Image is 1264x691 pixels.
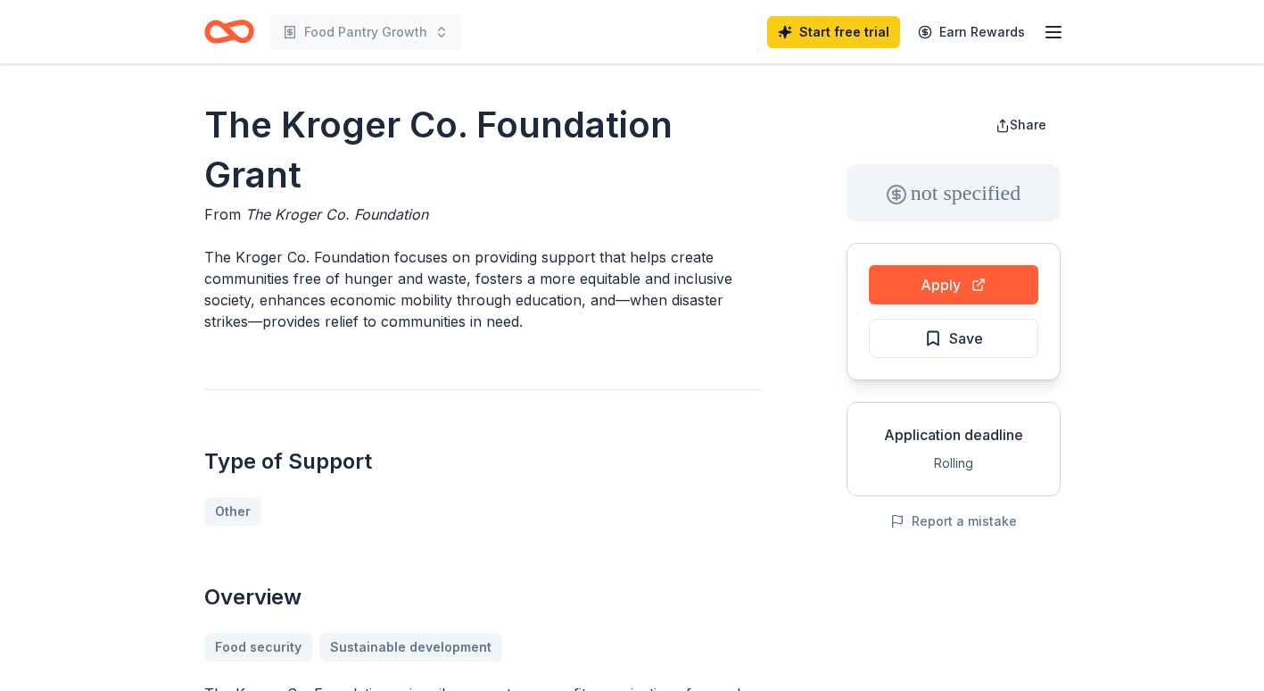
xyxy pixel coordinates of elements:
[981,107,1061,143] button: Share
[767,16,900,48] a: Start free trial
[862,453,1045,474] div: Rolling
[862,424,1045,445] div: Application deadline
[204,11,254,53] a: Home
[204,447,761,476] h2: Type of Support
[890,511,1017,532] button: Report a mistake
[869,319,1038,358] button: Save
[245,205,428,223] span: The Kroger Co. Foundation
[268,14,463,50] button: Food Pantry Growth
[204,100,761,200] h1: The Kroger Co. Foundation Grant
[204,246,761,332] p: The Kroger Co. Foundation focuses on providing support that helps create communities free of hung...
[869,265,1038,304] button: Apply
[847,164,1061,221] div: not specified
[204,204,761,225] div: From
[1010,117,1046,132] span: Share
[949,327,983,350] span: Save
[204,583,761,612] h2: Overview
[304,21,427,43] span: Food Pantry Growth
[907,16,1036,48] a: Earn Rewards
[204,497,261,526] a: Other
